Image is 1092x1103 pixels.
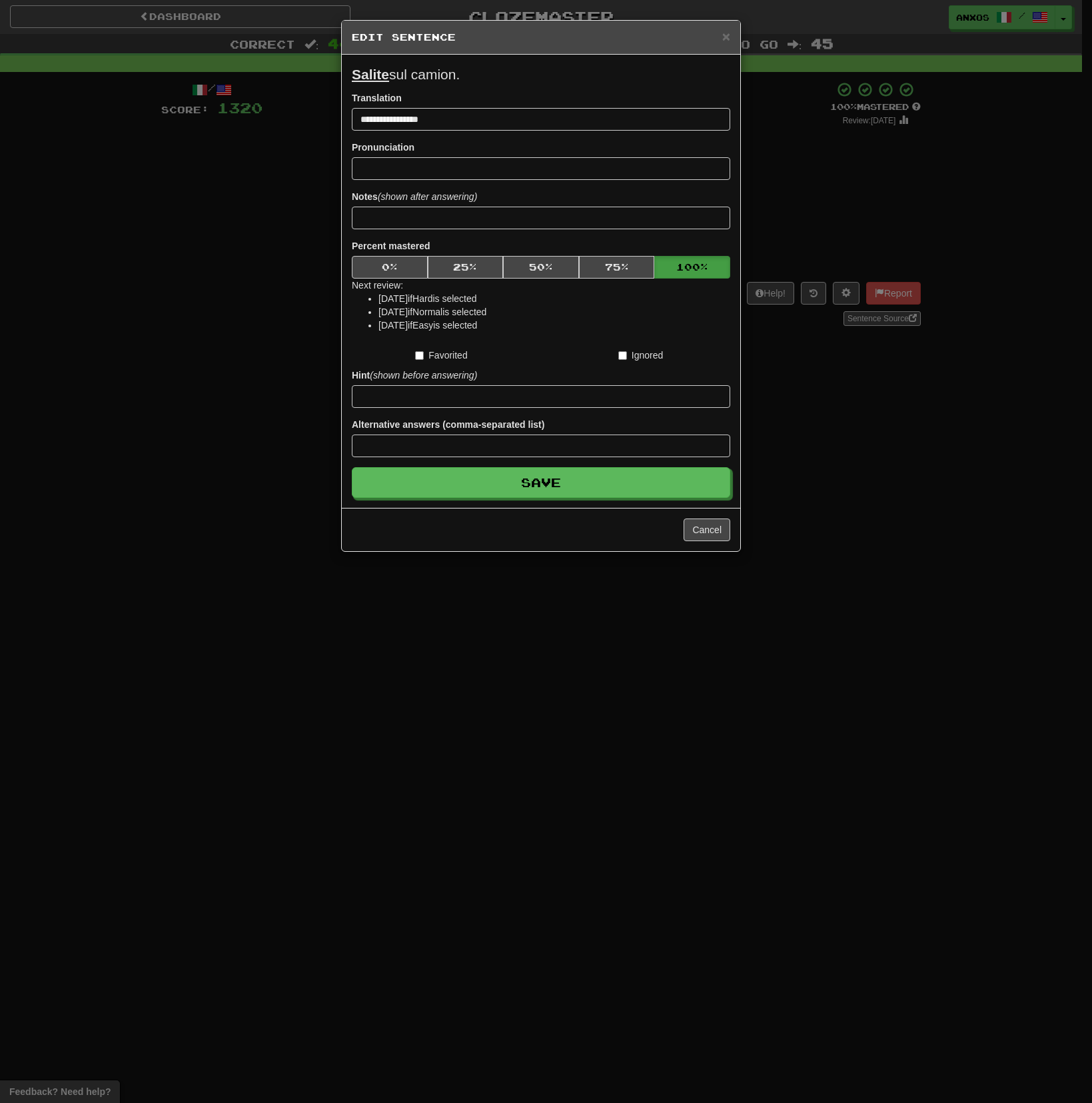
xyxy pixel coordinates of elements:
label: Pronunciation [352,141,414,154]
input: Ignored [618,351,627,360]
label: Alternative answers (comma-separated list) [352,418,544,431]
label: Notes [352,190,477,203]
li: [DATE] if Easy is selected [378,319,730,332]
button: 25% [428,256,504,279]
button: 100% [654,256,730,279]
button: 0% [352,256,428,279]
label: Hint [352,369,477,382]
p: sul camion. [352,65,730,85]
div: Next review: [352,279,730,332]
button: Save [352,467,730,498]
li: [DATE] if Normal is selected [378,305,730,319]
u: Salite [352,67,389,82]
em: (shown after answering) [378,191,477,202]
button: 50% [503,256,579,279]
button: Cancel [684,519,730,541]
h5: Edit Sentence [352,31,730,44]
label: Translation [352,91,402,105]
button: Close [722,29,730,43]
label: Ignored [618,349,663,362]
label: Percent mastered [352,239,430,253]
div: Percent mastered [352,256,730,279]
em: (shown before answering) [370,370,477,381]
span: × [722,29,730,44]
input: Favorited [415,351,424,360]
button: 75% [579,256,655,279]
li: [DATE] if Hard is selected [378,292,730,305]
label: Favorited [415,349,467,362]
